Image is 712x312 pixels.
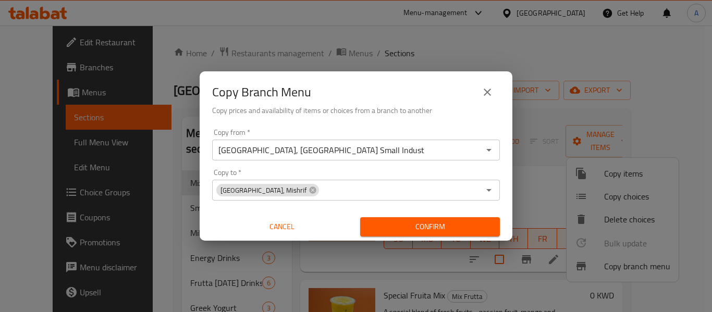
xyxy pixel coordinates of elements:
span: [GEOGRAPHIC_DATA], Mishrif [216,185,311,195]
h6: Copy prices and availability of items or choices from a branch to another [212,105,500,116]
button: close [475,80,500,105]
button: Cancel [212,217,352,236]
div: [GEOGRAPHIC_DATA], Mishrif [216,184,319,196]
button: Open [482,143,496,157]
button: Open [482,183,496,197]
span: Confirm [369,220,492,233]
button: Confirm [360,217,500,236]
h2: Copy Branch Menu [212,84,311,101]
span: Cancel [216,220,348,233]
